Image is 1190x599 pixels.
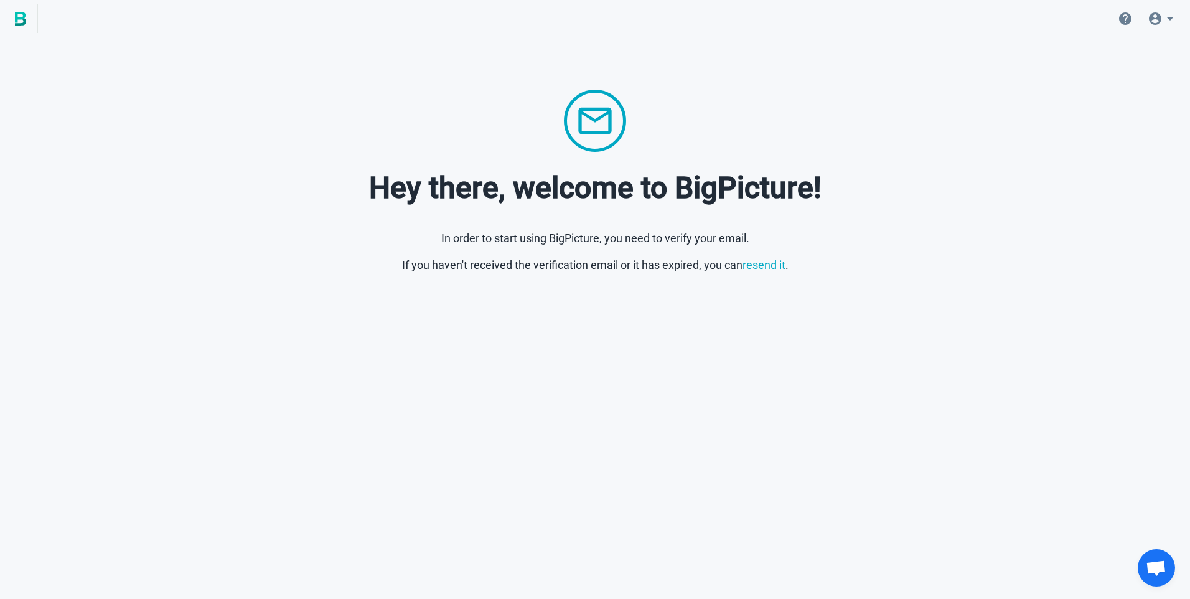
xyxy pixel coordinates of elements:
[743,258,785,271] a: resend it
[1138,549,1175,587] div: Open chat
[20,257,1170,273] p: If you haven't received the verification email or it has expired, you can .
[15,12,26,26] img: BigPicture.io
[20,230,1170,247] p: In order to start using BigPicture, you need to verify your email.
[20,167,1170,210] h1: Hey there, welcome to BigPicture!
